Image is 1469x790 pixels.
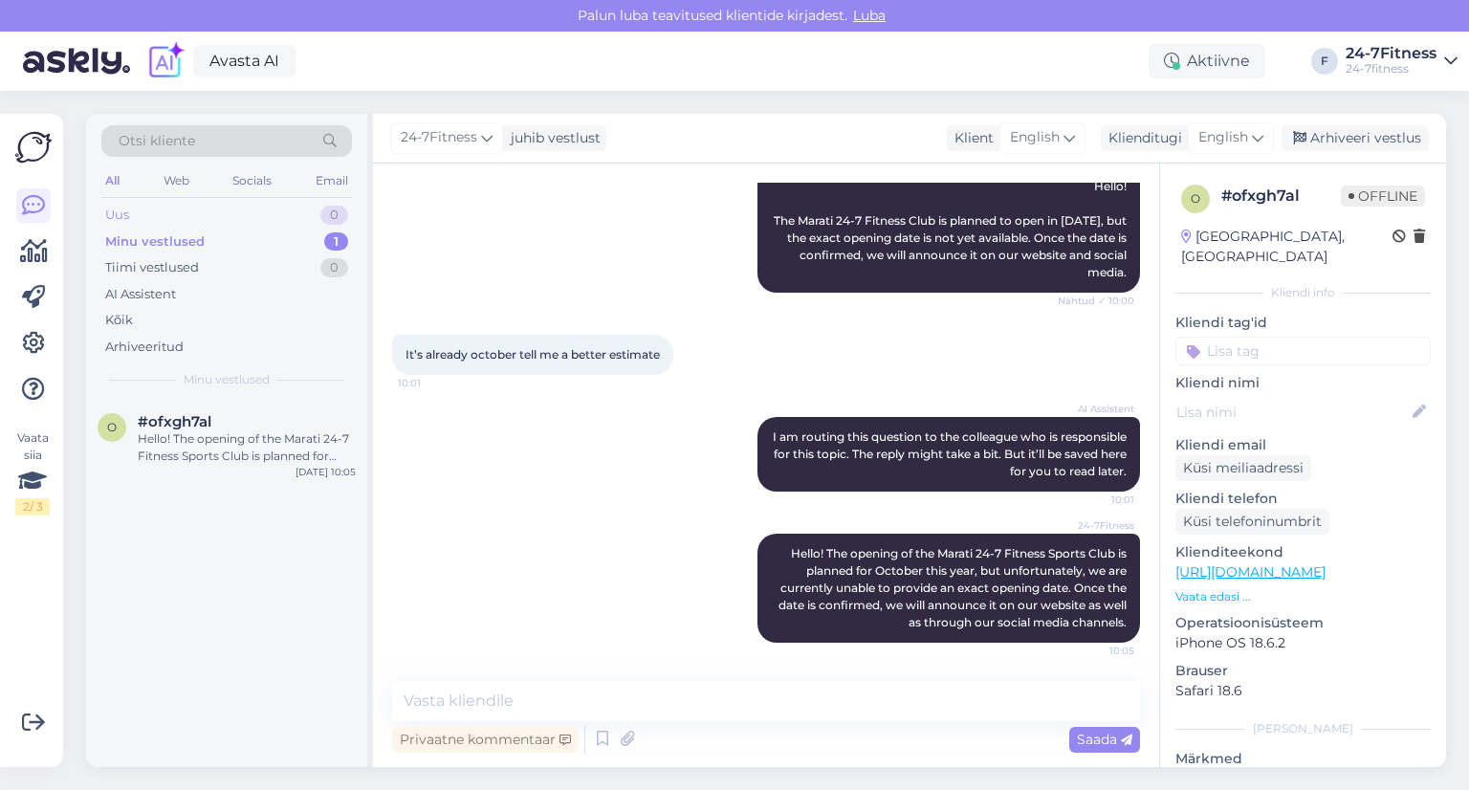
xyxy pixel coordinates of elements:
span: Luba [847,7,891,24]
a: Avasta AI [193,45,296,77]
div: 24-7fitness [1346,61,1436,77]
div: Web [160,168,193,193]
div: Minu vestlused [105,232,205,252]
div: AI Assistent [105,285,176,304]
p: Kliendi email [1175,435,1431,455]
span: 24-7Fitness [401,127,477,148]
span: English [1010,127,1060,148]
span: AI Assistent [1063,402,1134,416]
p: Operatsioonisüsteem [1175,613,1431,633]
div: [DATE] 10:05 [296,465,356,479]
div: Email [312,168,352,193]
div: Aktiivne [1149,44,1265,78]
div: 24-7Fitness [1346,46,1436,61]
p: Kliendi nimi [1175,373,1431,393]
span: Saada [1077,731,1132,748]
div: [PERSON_NAME] [1175,720,1431,737]
span: It’s already october tell me a better estimate [406,347,660,362]
div: Uus [105,206,129,225]
span: o [107,420,117,434]
div: Arhiveeri vestlus [1282,125,1429,151]
div: Arhiveeritud [105,338,184,357]
div: 0 [320,206,348,225]
span: English [1198,127,1248,148]
span: o [1191,191,1200,206]
img: explore-ai [145,41,186,81]
div: juhib vestlust [503,128,601,148]
span: Hello! The opening of the Marati 24-7 Fitness Sports Club is planned for October this year, but u... [778,546,1129,629]
p: Safari 18.6 [1175,681,1431,701]
div: Tiimi vestlused [105,258,199,277]
span: 10:01 [398,376,470,390]
div: Küsi meiliaadressi [1175,455,1311,481]
p: Kliendi telefon [1175,489,1431,509]
div: Kõik [105,311,133,330]
p: iPhone OS 18.6.2 [1175,633,1431,653]
span: Minu vestlused [184,371,270,388]
div: All [101,168,123,193]
a: [URL][DOMAIN_NAME] [1175,563,1326,581]
div: Hello! The opening of the Marati 24-7 Fitness Sports Club is planned for October this year, but u... [138,430,356,465]
span: Otsi kliente [119,131,195,151]
div: Socials [229,168,275,193]
div: Kliendi info [1175,284,1431,301]
div: 2 / 3 [15,498,50,516]
div: Klient [947,128,994,148]
img: Askly Logo [15,129,52,165]
div: # ofxgh7al [1221,185,1341,208]
span: Nähtud ✓ 10:00 [1058,294,1134,308]
div: 1 [324,232,348,252]
div: 0 [320,258,348,277]
span: 10:01 [1063,493,1134,507]
p: Vaata edasi ... [1175,588,1431,605]
span: 24-7Fitness [1063,518,1134,533]
div: Vaata siia [15,429,50,516]
input: Lisa tag [1175,337,1431,365]
p: Brauser [1175,661,1431,681]
input: Lisa nimi [1176,402,1409,423]
a: 24-7Fitness24-7fitness [1346,46,1458,77]
div: F [1311,48,1338,75]
div: Küsi telefoninumbrit [1175,509,1329,535]
p: Kliendi tag'id [1175,313,1431,333]
p: Märkmed [1175,749,1431,769]
span: Offline [1341,186,1425,207]
div: [GEOGRAPHIC_DATA], [GEOGRAPHIC_DATA] [1181,227,1392,267]
p: Klienditeekond [1175,542,1431,562]
div: Privaatne kommentaar [392,727,579,753]
span: #ofxgh7al [138,413,211,430]
div: Klienditugi [1101,128,1182,148]
span: I am routing this question to the colleague who is responsible for this topic. The reply might ta... [773,429,1129,478]
span: 10:05 [1063,644,1134,658]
